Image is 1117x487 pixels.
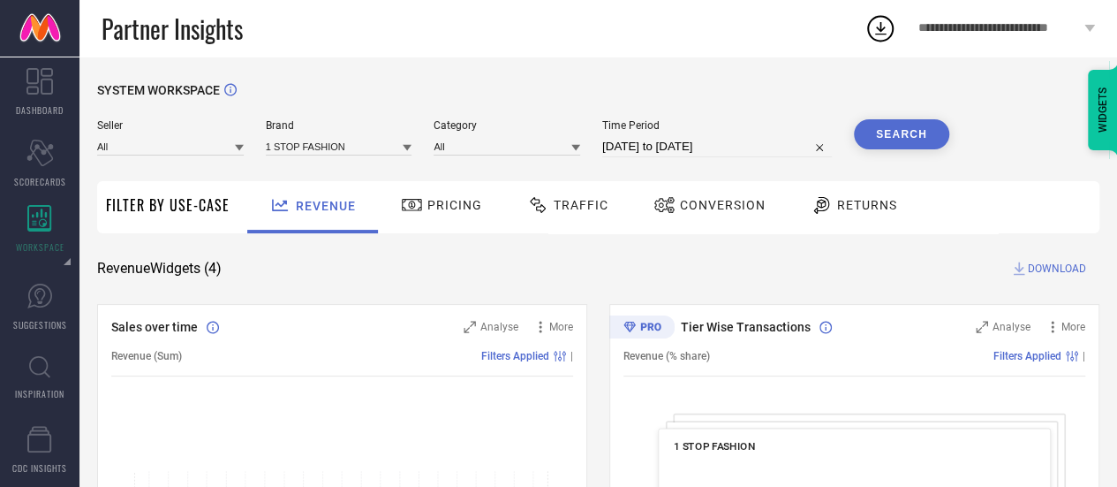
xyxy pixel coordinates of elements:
[570,350,573,362] span: |
[481,350,549,362] span: Filters Applied
[976,321,988,333] svg: Zoom
[837,198,897,212] span: Returns
[97,83,220,97] span: SYSTEM WORKSPACE
[15,387,64,400] span: INSPIRATION
[111,350,182,362] span: Revenue (Sum)
[674,440,755,453] span: 1 STOP FASHION
[1083,350,1085,362] span: |
[464,321,476,333] svg: Zoom
[554,198,608,212] span: Traffic
[623,350,710,362] span: Revenue (% share)
[680,198,766,212] span: Conversion
[16,103,64,117] span: DASHBOARD
[480,321,518,333] span: Analyse
[111,320,198,334] span: Sales over time
[102,11,243,47] span: Partner Insights
[434,119,580,132] span: Category
[609,316,675,342] div: Premium
[864,12,896,44] div: Open download list
[97,260,222,278] span: Revenue Widgets ( 4 )
[12,461,67,475] span: CDC INSIGHTS
[14,175,66,188] span: SCORECARDS
[993,350,1061,362] span: Filters Applied
[296,199,356,213] span: Revenue
[16,240,64,254] span: WORKSPACE
[992,321,1030,333] span: Analyse
[1061,321,1085,333] span: More
[266,119,412,132] span: Brand
[13,318,67,331] span: SUGGESTIONS
[854,119,949,149] button: Search
[1028,260,1086,278] span: DOWNLOAD
[106,194,230,216] span: Filter By Use-Case
[681,320,811,334] span: Tier Wise Transactions
[602,119,832,132] span: Time Period
[427,198,482,212] span: Pricing
[549,321,573,333] span: More
[602,136,832,157] input: Select time period
[97,119,244,132] span: Seller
